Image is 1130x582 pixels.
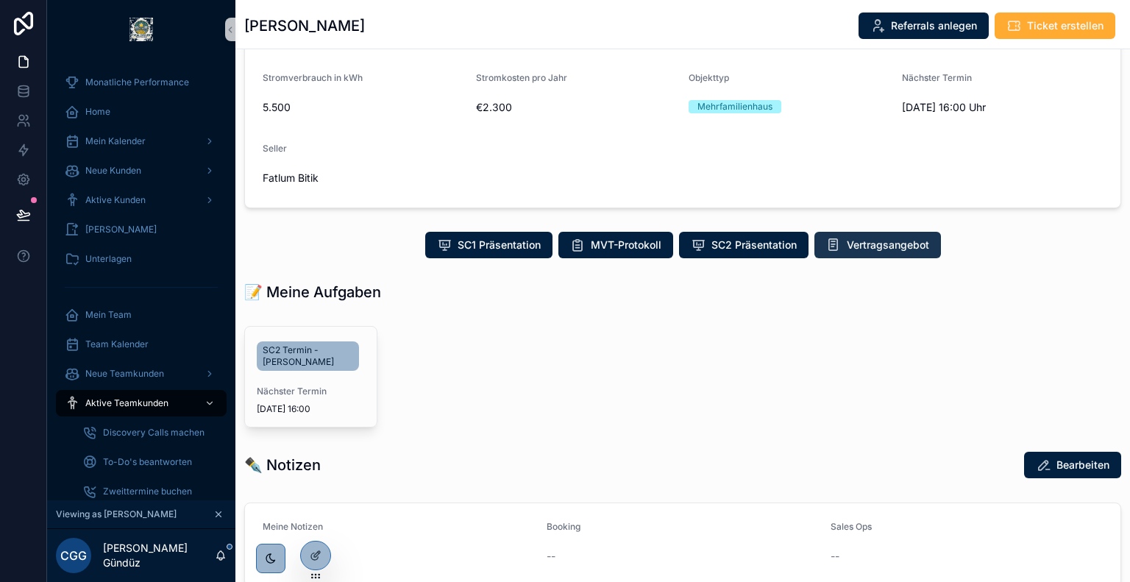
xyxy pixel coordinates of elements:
span: [PERSON_NAME] [85,224,157,235]
span: Mein Team [85,309,132,321]
button: Ticket erstellen [995,13,1115,39]
div: scrollable content [47,59,235,500]
span: Mein Kalender [85,135,146,147]
a: To-Do's beantworten [74,449,227,475]
a: Mein Kalender [56,128,227,155]
span: Booking [547,521,580,532]
span: Discovery Calls machen [103,427,205,439]
span: To-Do's beantworten [103,456,192,468]
a: Aktive Teamkunden [56,390,227,416]
a: [PERSON_NAME] [56,216,227,243]
span: [DATE] 16:00 [257,403,365,415]
span: MVT-Protokoll [591,238,661,252]
button: SC2 Präsentation [679,232,809,258]
button: Referrals anlegen [859,13,989,39]
button: SC1 Präsentation [425,232,552,258]
span: Nächster Termin [257,386,365,397]
p: [PERSON_NAME] Gündüz [103,541,215,570]
span: Bearbeiten [1056,458,1109,472]
span: Referrals anlegen [891,18,977,33]
h1: [PERSON_NAME] [244,15,365,36]
h1: ✒️ Notizen [244,455,321,475]
span: Vertragsangebot [847,238,929,252]
span: SC2 Präsentation [711,238,797,252]
span: Seller [263,143,287,154]
a: Neue Teamkunden [56,361,227,387]
span: Neue Kunden [85,165,141,177]
span: Monatliche Performance [85,77,189,88]
span: Unterlagen [85,253,132,265]
button: Vertragsangebot [814,232,941,258]
span: Stromkosten pro Jahr [476,72,567,83]
span: Aktive Kunden [85,194,146,206]
img: App logo [129,18,153,41]
h1: 📝 Meine Aufgaben [244,282,381,302]
a: Aktive Kunden [56,187,227,213]
a: Mein Team [56,302,227,328]
span: Team Kalender [85,338,149,350]
span: Home [85,106,110,118]
span: Objekttyp [689,72,729,83]
span: Neue Teamkunden [85,368,164,380]
span: Stromverbrauch in kWh [263,72,363,83]
span: 5.500 [263,100,464,115]
span: Nächster Termin [902,72,972,83]
span: Meine Notizen [263,521,323,532]
span: CGG [60,547,87,564]
a: Team Kalender [56,331,227,358]
span: Sales Ops [831,521,872,532]
span: SC2 Termin - [PERSON_NAME] [263,344,353,368]
span: -- [547,549,555,564]
button: Bearbeiten [1024,452,1121,478]
span: €2.300 [476,100,678,115]
div: Mehrfamilienhaus [697,100,772,113]
a: Monatliche Performance [56,69,227,96]
span: Aktive Teamkunden [85,397,168,409]
button: MVT-Protokoll [558,232,673,258]
span: SC1 Präsentation [458,238,541,252]
a: Discovery Calls machen [74,419,227,446]
span: -- [831,549,839,564]
span: Zweittermine buchen [103,486,192,497]
span: Fatlum Bitik [263,171,464,185]
a: Home [56,99,227,125]
a: Unterlagen [56,246,227,272]
a: SC2 Termin - [PERSON_NAME] [257,341,359,371]
a: Neue Kunden [56,157,227,184]
span: [DATE] 16:00 Uhr [902,100,1104,115]
span: Ticket erstellen [1027,18,1104,33]
span: Viewing as [PERSON_NAME] [56,508,177,520]
a: Zweittermine buchen [74,478,227,505]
